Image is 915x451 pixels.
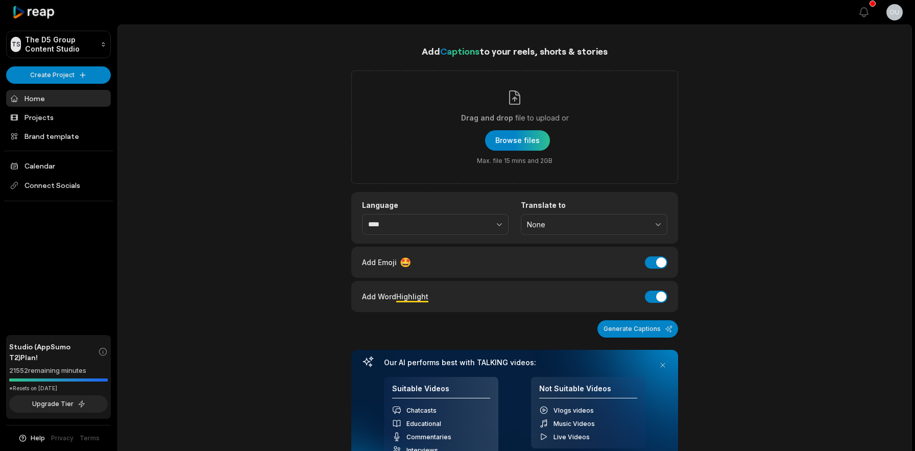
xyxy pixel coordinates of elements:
[539,384,637,399] h4: Not Suitable Videos
[31,434,45,443] span: Help
[396,292,428,301] span: Highlight
[406,407,437,414] span: Chatcasts
[553,407,594,414] span: Vlogs videos
[51,434,74,443] a: Privacy
[362,290,428,303] div: Add Word
[406,420,441,428] span: Educational
[384,358,645,367] h3: Our AI performs best with TALKING videos:
[6,176,111,195] span: Connect Socials
[521,201,667,210] label: Translate to
[6,157,111,174] a: Calendar
[9,385,108,392] div: *Resets on [DATE]
[521,214,667,235] button: None
[9,366,108,376] div: 21552 remaining minutes
[597,320,678,338] button: Generate Captions
[6,109,111,126] a: Projects
[6,66,111,84] button: Create Project
[485,130,550,151] button: Drag and dropfile to upload orMax. file 15 mins and 2GB
[11,37,21,52] div: TS
[9,395,108,413] button: Upgrade Tier
[461,112,513,124] span: Drag and drop
[477,157,552,165] span: Max. file 15 mins and 2GB
[9,341,98,363] span: Studio (AppSumo T2) Plan!
[6,90,111,107] a: Home
[80,434,100,443] a: Terms
[362,257,397,268] span: Add Emoji
[392,384,490,399] h4: Suitable Videos
[406,433,451,441] span: Commentaries
[18,434,45,443] button: Help
[553,420,595,428] span: Music Videos
[440,45,479,57] span: Captions
[400,255,411,269] span: 🤩
[6,128,111,145] a: Brand template
[351,44,678,58] h1: Add to your reels, shorts & stories
[515,112,569,124] span: file to upload or
[553,433,590,441] span: Live Videos
[362,201,509,210] label: Language
[527,220,647,229] span: None
[25,35,97,54] p: The D5 Group Content Studio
